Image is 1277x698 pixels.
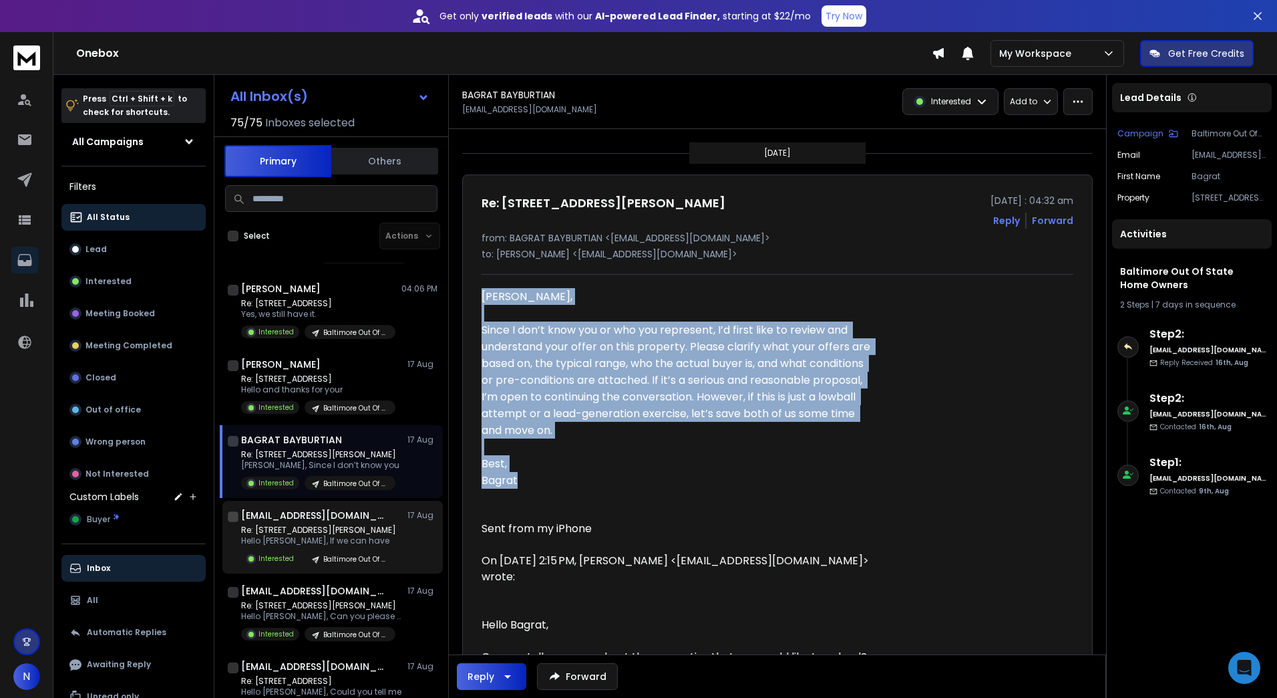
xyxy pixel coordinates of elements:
[482,322,873,438] span: Since I don’t know you or who you represent, I’d first like to review and understand your offer o...
[61,268,206,295] button: Interested
[1117,193,1149,203] p: Property
[482,553,872,601] blockquote: On [DATE] 2:15 PM, [PERSON_NAME] <[EMAIL_ADDRESS][DOMAIN_NAME]> wrote:
[990,194,1073,207] p: [DATE] : 04:32 am
[258,327,294,337] p: Interested
[87,659,151,670] p: Awaiting Reply
[241,584,388,598] h1: [EMAIL_ADDRESS][DOMAIN_NAME]
[323,630,387,640] p: Baltimore Out Of State Home Owners
[241,309,395,320] p: Yes, we still have it.
[439,9,811,23] p: Get only with our starting at $22/mo
[1199,422,1232,432] span: 16th, Aug
[822,5,866,27] button: Try Now
[457,663,526,690] button: Reply
[241,374,395,384] p: Re: [STREET_ADDRESS]
[1117,150,1140,160] p: Email
[1160,486,1229,496] p: Contacted
[76,45,932,62] h1: Onebox
[1140,40,1254,67] button: Get Free Credits
[407,435,437,445] p: 17 Aug
[764,148,791,158] p: [DATE]
[85,372,116,383] p: Closed
[220,83,440,110] button: All Inbox(s)
[241,687,401,697] p: Hello [PERSON_NAME], Could you tell me
[482,194,725,213] h1: Re: [STREET_ADDRESS][PERSON_NAME]
[482,521,872,537] div: Sent from my iPhone
[61,396,206,423] button: Out of office
[87,563,110,574] p: Inbox
[482,289,572,304] span: [PERSON_NAME],
[241,433,342,447] h1: BAGRAT BAYBURTIAN
[244,231,270,241] label: Select
[323,554,387,564] p: Baltimore Out Of State Home Owners
[1149,409,1266,419] h6: [EMAIL_ADDRESS][DOMAIN_NAME]
[1149,473,1266,483] h6: [EMAIL_ADDRESS][DOMAIN_NAME]
[1199,486,1229,496] span: 9th, Aug
[61,619,206,646] button: Automatic Replies
[241,282,321,296] h1: [PERSON_NAME]
[230,115,262,131] span: 75 / 75
[265,115,355,131] h3: Inboxes selected
[241,509,388,522] h1: [EMAIL_ADDRESS][DOMAIN_NAME]
[13,45,40,70] img: logo
[61,461,206,487] button: Not Interested
[537,663,618,690] button: Forward
[1120,299,1149,310] span: 2 Steps
[1112,219,1272,249] div: Activities
[87,627,166,638] p: Automatic Replies
[13,663,40,690] button: N
[61,651,206,678] button: Awaiting Reply
[323,328,387,338] p: Baltimore Out Of State Home Owners
[241,460,399,471] p: [PERSON_NAME], Since I don’t know you
[258,554,294,564] p: Interested
[482,9,552,23] strong: verified leads
[61,429,206,455] button: Wrong person
[1120,300,1264,310] div: |
[1149,455,1266,471] h6: Step 1 :
[258,402,294,413] p: Interested
[69,490,139,503] h3: Custom Labels
[482,473,518,488] span: Bagrat
[401,283,437,294] p: 04:06 PM
[931,96,971,107] p: Interested
[1149,326,1266,342] h6: Step 2 :
[1160,358,1248,368] p: Reply Received
[241,676,401,687] p: Re: [STREET_ADDRESS]
[407,586,437,596] p: 17 Aug
[482,247,1073,261] p: to: [PERSON_NAME] <[EMAIL_ADDRESS][DOMAIN_NAME]>
[83,92,187,119] p: Press to check for shortcuts.
[61,364,206,391] button: Closed
[1228,652,1260,684] div: Open Intercom Messenger
[110,91,174,106] span: Ctrl + Shift + k
[1032,214,1073,227] div: Forward
[85,340,172,351] p: Meeting Completed
[72,135,144,148] h1: All Campaigns
[241,611,401,622] p: Hello [PERSON_NAME], Can you please tell
[1192,128,1266,139] p: Baltimore Out Of State Home Owners
[482,649,872,665] div: Can you tell me more about the properties that you would like to unload?
[241,536,396,546] p: Hello [PERSON_NAME], If we can have
[482,456,507,471] span: Best,
[85,244,107,255] p: Lead
[323,403,387,413] p: Baltimore Out Of State Home Owners
[241,298,395,309] p: Re: [STREET_ADDRESS]
[468,670,494,683] div: Reply
[61,300,206,327] button: Meeting Booked
[1192,193,1266,203] p: [STREET_ADDRESS][PERSON_NAME]
[1168,47,1244,60] p: Get Free Credits
[241,525,396,536] p: Re: [STREET_ADDRESS][PERSON_NAME]
[999,47,1077,60] p: My Workspace
[1117,128,1163,139] p: Campaign
[258,478,294,488] p: Interested
[482,617,872,633] div: Hello Bagrat,
[407,661,437,672] p: 17 Aug
[241,600,401,611] p: Re: [STREET_ADDRESS][PERSON_NAME]
[407,359,437,370] p: 17 Aug
[61,128,206,155] button: All Campaigns
[1192,171,1266,182] p: Bagrat
[1192,150,1266,160] p: [EMAIL_ADDRESS][DOMAIN_NAME]
[85,469,149,479] p: Not Interested
[241,449,399,460] p: Re: [STREET_ADDRESS][PERSON_NAME]
[331,146,438,176] button: Others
